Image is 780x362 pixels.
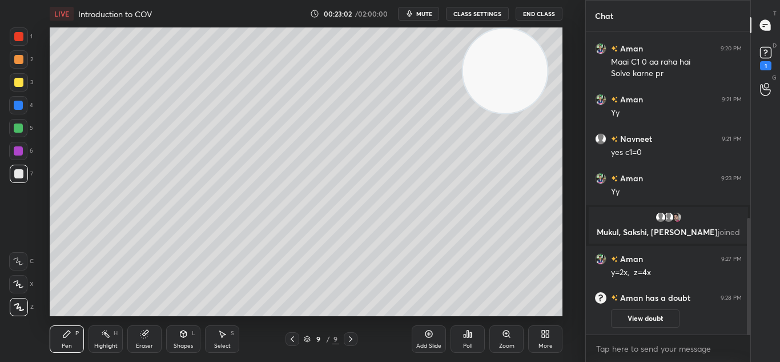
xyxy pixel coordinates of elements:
div: 9 [313,336,324,343]
button: mute [398,7,439,21]
button: View doubt [611,309,680,328]
p: T [773,9,777,18]
div: Yy [611,108,742,119]
div: Maai C1 0 aa raha hai [611,57,742,68]
div: Yy [611,186,742,198]
div: 9:27 PM [721,256,742,262]
div: Poll [463,343,472,349]
div: 9 [332,334,339,344]
div: 9:20 PM [721,45,742,52]
div: / [327,336,330,343]
img: default.png [654,212,666,223]
button: End Class [516,7,562,21]
p: Mukul, Sakshi, [PERSON_NAME] [596,228,741,237]
img: no-rating-badge.077c3623.svg [611,97,618,103]
div: y=2x, z=4x [611,267,742,279]
h6: Aman [618,293,643,303]
p: D [773,41,777,50]
p: G [772,73,777,82]
div: P [75,331,79,336]
img: default.png [662,212,674,223]
button: CLASS SETTINGS [446,7,509,21]
div: L [192,331,195,336]
img: default.png [595,133,606,145]
div: Highlight [94,343,118,349]
div: 3 [10,73,33,92]
h4: Introduction to COV [78,9,152,19]
div: Zoom [499,343,514,349]
div: H [114,331,118,336]
img: e2a09ef261bd451ba5ea84c67a57291d.jpg [595,173,606,184]
div: Z [10,298,34,316]
div: 1 [760,61,771,70]
div: Pen [62,343,72,349]
img: no-rating-badge.077c3623.svg [611,293,618,303]
img: no-rating-badge.077c3623.svg [611,256,618,262]
span: has a doubt [643,293,690,303]
h6: Navneet [618,133,652,145]
div: grid [586,31,751,335]
div: Add Slide [416,343,441,349]
div: yes c1=0 [611,147,742,158]
div: 2 [10,50,33,69]
div: Shapes [174,343,193,349]
h6: Aman [618,42,643,54]
div: C [9,252,34,270]
img: e2a09ef261bd451ba5ea84c67a57291d.jpg [595,43,606,54]
h6: Aman [618,172,643,184]
div: 1 [10,27,33,46]
h6: Aman [618,93,643,105]
div: 6 [9,142,33,160]
div: LIVE [50,7,74,21]
img: e2a09ef261bd451ba5ea84c67a57291d.jpg [595,94,606,105]
div: 7 [10,165,33,183]
img: no-rating-badge.077c3623.svg [611,136,618,142]
div: More [538,343,553,349]
span: joined [718,226,740,237]
div: X [9,275,34,293]
img: no-rating-badge.077c3623.svg [611,46,618,52]
div: 5 [9,119,33,137]
p: Chat [586,1,622,31]
div: Solve karne pr [611,68,742,79]
div: 9:23 PM [721,175,742,182]
img: no-rating-badge.077c3623.svg [611,176,618,182]
span: mute [416,10,432,18]
h6: Aman [618,253,643,265]
div: 9:21 PM [722,96,742,103]
div: 4 [9,96,33,114]
div: 9:21 PM [722,136,742,142]
div: Eraser [136,343,153,349]
img: e2a09ef261bd451ba5ea84c67a57291d.jpg [595,253,606,265]
div: S [231,331,234,336]
div: 9:28 PM [721,295,742,301]
img: 3 [670,212,682,223]
div: Select [214,343,231,349]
